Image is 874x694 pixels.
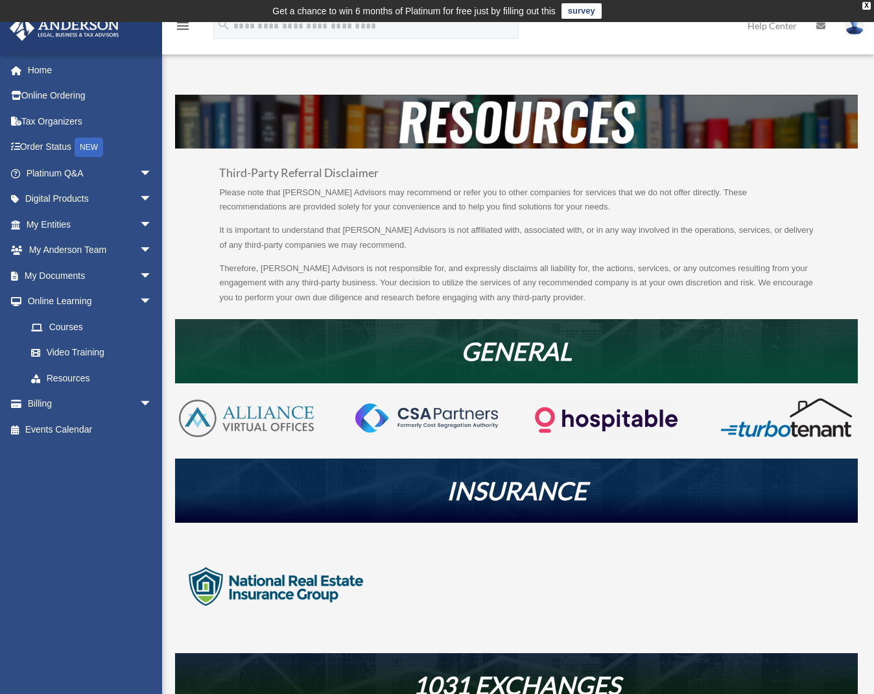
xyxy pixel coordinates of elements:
div: close [862,2,871,10]
img: User Pic [845,16,864,35]
i: search [217,18,231,32]
a: Online Ordering [9,83,172,109]
a: Events Calendar [9,416,172,442]
i: menu [175,18,191,34]
a: Resources [18,365,165,391]
img: Logo-transparent-dark [535,397,678,443]
a: Platinum Q&Aarrow_drop_down [9,160,172,186]
span: arrow_drop_down [139,211,165,238]
img: CSA-partners-Formerly-Cost-Segregation-Authority [355,403,498,433]
p: It is important to understand that [PERSON_NAME] Advisors is not affiliated with, associated with... [219,223,813,261]
p: Please note that [PERSON_NAME] Advisors may recommend or refer you to other companies for service... [219,185,813,224]
img: AVO-logo-1-color [175,397,318,440]
span: arrow_drop_down [139,289,165,315]
h3: Third-Party Referral Disclaimer [219,167,813,185]
a: Video Training [18,340,172,366]
div: NEW [75,138,103,157]
a: Home [9,57,172,83]
a: Tax Organizers [9,108,172,134]
a: My Documentsarrow_drop_down [9,263,172,289]
span: arrow_drop_down [139,237,165,264]
a: Online Learningarrow_drop_down [9,289,172,315]
span: arrow_drop_down [139,263,165,289]
a: Billingarrow_drop_down [9,391,172,417]
div: Get a chance to win 6 months of Platinum for free just by filling out this [272,3,556,19]
a: My Anderson Teamarrow_drop_down [9,237,172,263]
img: Anderson Advisors Platinum Portal [6,16,123,41]
span: arrow_drop_down [139,391,165,418]
a: Digital Productsarrow_drop_down [9,186,172,212]
a: My Entitiesarrow_drop_down [9,211,172,237]
em: GENERAL [461,336,572,366]
em: INSURANCE [447,475,587,505]
img: turbotenant [715,397,858,438]
p: Therefore, [PERSON_NAME] Advisors is not responsible for, and expressly disclaims all liability f... [219,261,813,305]
span: arrow_drop_down [139,186,165,213]
img: logo-nreig [175,536,377,638]
a: Courses [18,314,172,340]
img: resources-header [175,95,858,148]
a: survey [561,3,602,19]
a: Order StatusNEW [9,134,172,161]
span: arrow_drop_down [139,160,165,187]
a: menu [175,23,191,34]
